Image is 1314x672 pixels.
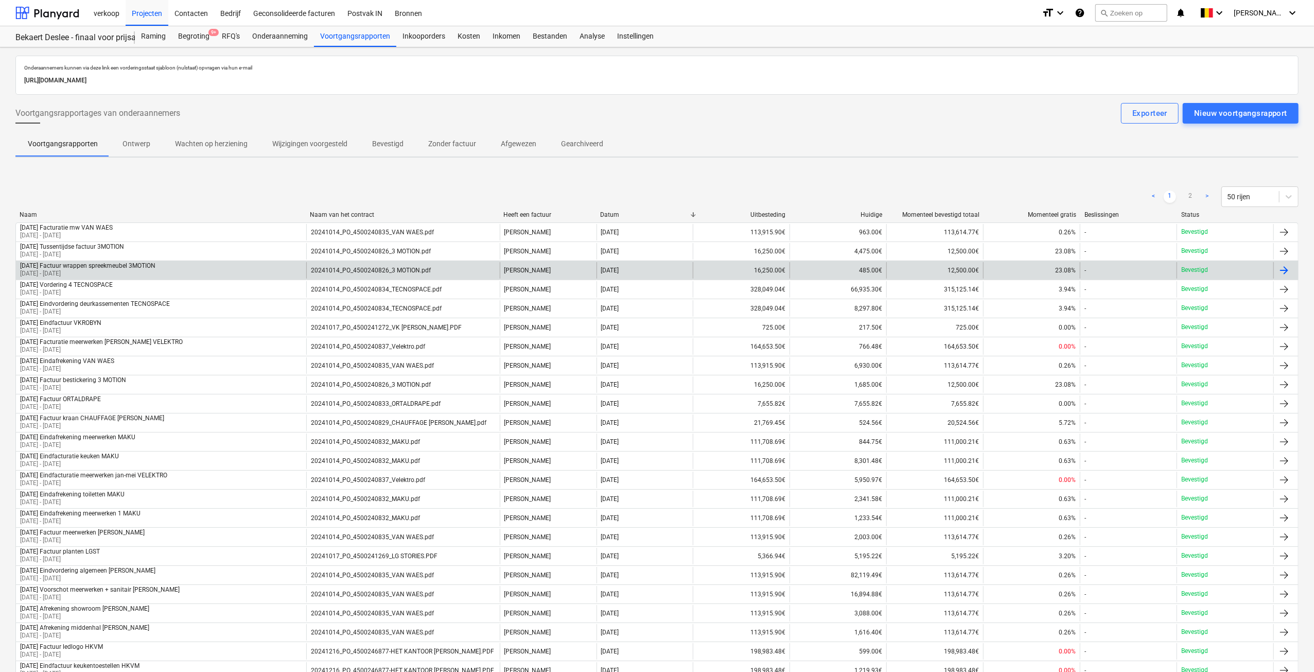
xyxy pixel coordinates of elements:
div: [PERSON_NAME] [500,491,597,507]
div: [PERSON_NAME] [500,281,597,298]
div: [DATE] [601,362,619,369]
a: Previous page [1147,191,1160,203]
a: Begroting9+ [172,26,216,47]
div: 4,475.00€ [790,243,886,260]
div: [DATE] Factuur ORTALDRAPE [20,395,101,403]
p: [DATE] - [DATE] [20,326,101,335]
div: 5,195.22€ [790,548,886,564]
div: 20241014_PO_4500240832_MAKU.pdf [311,495,420,503]
span: [PERSON_NAME] [1234,9,1285,17]
p: Bevestigd [1181,418,1208,427]
p: [DATE] - [DATE] [20,384,126,392]
div: [DATE] Eindafrekening meerwerken 1 MAKU [20,510,141,517]
div: [PERSON_NAME] [500,415,597,431]
div: 164,653.50€ [886,472,983,488]
div: 1,685.00€ [790,376,886,393]
div: [PERSON_NAME] [500,567,597,583]
p: Afgewezen [501,139,536,149]
div: [DATE] [601,514,619,522]
span: 23.08% [1055,267,1076,274]
div: [DATE] Facturatie mw VAN WAES [20,224,113,231]
div: [DATE] Vordering 4 TECNOSPACE [20,281,113,288]
div: [DATE] Eindvordering algemeen [PERSON_NAME] [20,567,155,574]
div: - [1084,400,1086,407]
div: 164,653.50€ [693,338,790,355]
span: 3.20% [1059,553,1076,560]
div: Heeft een factuur [503,211,592,218]
div: - [1084,572,1086,579]
i: keyboard_arrow_down [1054,7,1066,19]
div: - [1084,514,1086,522]
div: Momenteel bevestigd totaal [891,211,979,218]
div: 113,915.90€ [693,624,790,641]
div: 113,614.77€ [886,357,983,374]
p: Zonder factuur [428,139,476,149]
div: 113,915.90€ [693,529,790,545]
div: 20241014_PO_4500240835_VAN WAES.pdf [311,533,434,541]
div: [DATE] [601,533,619,541]
div: [PERSON_NAME] [500,529,597,545]
div: 20241014_PO_4500240835_VAN WAES.pdf [311,362,434,369]
div: 111,000.21€ [886,510,983,526]
a: Instellingen [611,26,660,47]
div: 113,614.77€ [886,529,983,545]
button: Zoeken op [1095,4,1167,22]
a: Inkooporders [396,26,451,47]
div: 7,655.82€ [693,395,790,412]
p: Bevestigd [1181,380,1208,389]
div: 2,341.58€ [790,491,886,507]
span: 3.94% [1059,286,1076,293]
span: 5.72% [1059,419,1076,426]
a: RFQ's [216,26,246,47]
p: Bevestigd [1181,399,1208,408]
div: 164,653.50€ [693,472,790,488]
div: Status [1181,211,1270,218]
div: 766.48€ [790,338,886,355]
div: [DATE] [601,381,619,388]
p: Wachten op herziening [175,139,248,149]
div: Begroting [172,26,216,47]
div: 7,655.82€ [790,395,886,412]
div: - [1084,305,1086,312]
div: 20241014_PO_4500240834_TECNOSPACE.pdf [311,305,442,312]
div: [DATE] Eindvordering deurkassementen TECNOSPACE [20,300,170,307]
p: Bevestigd [1181,532,1208,541]
div: [DATE] [601,495,619,503]
div: [DATE] Factuur planten LGST [20,548,100,555]
div: - [1084,533,1086,541]
i: keyboard_arrow_down [1286,7,1299,19]
div: - [1084,362,1086,369]
div: 725.00€ [886,319,983,336]
p: Bevestigd [1181,513,1208,522]
p: [DATE] - [DATE] [20,460,119,469]
div: 5,366.94€ [693,548,790,564]
div: Analyse [573,26,611,47]
p: Voortgangsrapporten [28,139,98,149]
p: Bevestigd [1181,228,1208,236]
a: Onderaanneming [246,26,314,47]
div: [PERSON_NAME] [500,319,597,336]
div: [DATE] Factuur meerwerken [PERSON_NAME] [20,529,145,536]
a: Page 1 is your current page [1164,191,1176,203]
span: 9+ [208,29,219,36]
a: Voortgangsrapporten [314,26,396,47]
button: Nieuw voortgangsrapport [1183,103,1299,124]
p: Bevestigd [1181,342,1208,351]
div: [PERSON_NAME] [500,624,597,641]
p: Bevestigd [1181,552,1208,560]
div: Datum [600,211,689,218]
div: [PERSON_NAME] [500,395,597,412]
div: Naam [20,211,302,218]
div: 20241017_PO_4500241272_VK [PERSON_NAME].PDF [311,324,462,331]
div: [DATE] [601,286,619,293]
a: Inkomen [486,26,527,47]
div: [PERSON_NAME] [500,224,597,240]
div: 12,500.00€ [886,376,983,393]
span: 23.08% [1055,381,1076,388]
span: 0.00% [1059,400,1076,407]
div: 113,614.77€ [886,586,983,602]
div: 844.75€ [790,434,886,450]
div: 113,915.90€ [693,224,790,240]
